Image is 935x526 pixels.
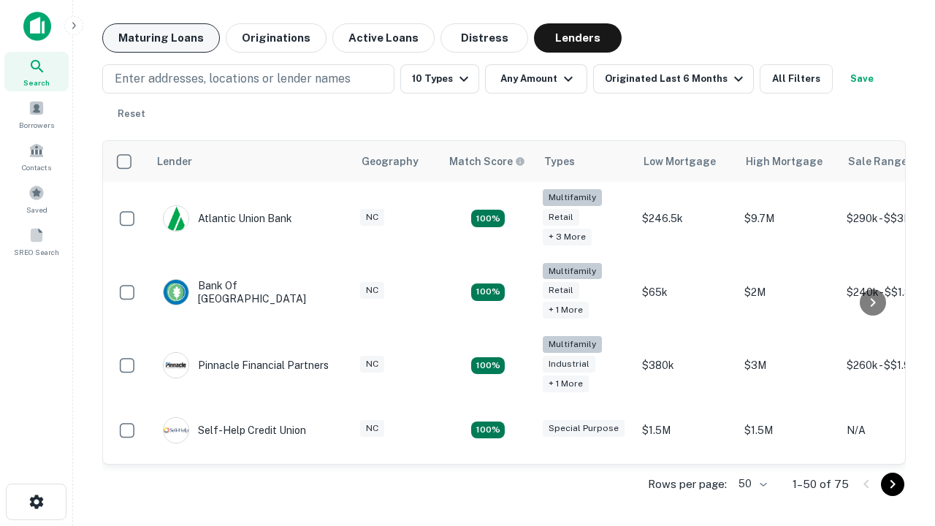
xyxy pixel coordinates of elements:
td: $65k [635,256,737,329]
a: Saved [4,179,69,218]
div: Special Purpose [543,420,625,437]
span: Borrowers [19,119,54,131]
div: Bank Of [GEOGRAPHIC_DATA] [163,279,338,305]
td: $380k [635,329,737,403]
div: Geography [362,153,419,170]
p: Enter addresses, locations or lender names [115,70,351,88]
div: NC [360,420,384,437]
p: 1–50 of 75 [793,476,849,493]
div: + 1 more [543,302,589,319]
img: picture [164,353,188,378]
a: Borrowers [4,94,69,134]
div: Matching Properties: 17, hasApolloMatch: undefined [471,283,505,301]
button: Lenders [534,23,622,53]
div: Lender [157,153,192,170]
button: Enter addresses, locations or lender names [102,64,394,94]
th: Lender [148,141,353,182]
img: picture [164,206,188,231]
td: $1.5M [737,403,839,458]
button: Originated Last 6 Months [593,64,754,94]
div: Low Mortgage [644,153,716,170]
td: $2M [737,256,839,329]
button: Originations [226,23,327,53]
td: $246.5k [635,182,737,256]
th: Low Mortgage [635,141,737,182]
div: High Mortgage [746,153,823,170]
div: Pinnacle Financial Partners [163,352,329,378]
th: Capitalize uses an advanced AI algorithm to match your search with the best lender. The match sco... [440,141,535,182]
a: Contacts [4,137,69,176]
td: $1.5M [635,403,737,458]
a: SREO Search [4,221,69,261]
button: All Filters [760,64,833,94]
img: picture [164,280,188,305]
img: capitalize-icon.png [23,12,51,41]
button: Save your search to get updates of matches that match your search criteria. [839,64,885,94]
th: High Mortgage [737,141,839,182]
div: + 3 more [543,229,592,245]
div: 50 [733,473,769,495]
div: Multifamily [543,336,602,353]
div: Retail [543,209,579,226]
td: $3M [737,329,839,403]
span: SREO Search [14,246,59,258]
div: Sale Range [848,153,907,170]
div: Atlantic Union Bank [163,205,292,232]
div: NC [360,282,384,299]
div: Matching Properties: 11, hasApolloMatch: undefined [471,422,505,439]
th: Geography [353,141,440,182]
div: Self-help Credit Union [163,417,306,443]
th: Types [535,141,635,182]
img: picture [164,418,188,443]
button: 10 Types [400,64,479,94]
div: NC [360,209,384,226]
span: Saved [26,204,47,216]
div: Industrial [543,356,595,373]
button: Any Amount [485,64,587,94]
button: Reset [108,99,155,129]
button: Distress [440,23,528,53]
span: Search [23,77,50,88]
p: Rows per page: [648,476,727,493]
div: NC [360,356,384,373]
div: Multifamily [543,263,602,280]
div: Originated Last 6 Months [605,70,747,88]
div: + 1 more [543,376,589,392]
span: Contacts [22,161,51,173]
a: Search [4,52,69,91]
button: Go to next page [881,473,904,496]
iframe: Chat Widget [862,362,935,432]
td: $9.7M [737,182,839,256]
div: Matching Properties: 10, hasApolloMatch: undefined [471,210,505,227]
div: Types [544,153,575,170]
button: Maturing Loans [102,23,220,53]
div: Matching Properties: 13, hasApolloMatch: undefined [471,357,505,375]
button: Active Loans [332,23,435,53]
div: Capitalize uses an advanced AI algorithm to match your search with the best lender. The match sco... [449,153,525,169]
div: Multifamily [543,189,602,206]
div: Retail [543,282,579,299]
h6: Match Score [449,153,522,169]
